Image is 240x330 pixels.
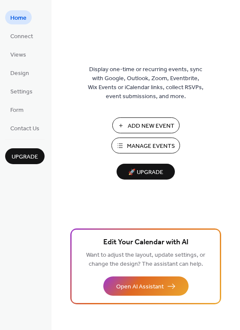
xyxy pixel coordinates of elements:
[10,124,39,133] span: Contact Us
[116,282,164,291] span: Open AI Assistant
[5,121,45,135] a: Contact Us
[10,14,27,23] span: Home
[5,84,38,98] a: Settings
[5,102,29,117] a: Form
[86,249,205,270] span: Want to adjust the layout, update settings, or change the design? The assistant can help.
[103,237,189,249] span: Edit Your Calendar with AI
[10,32,33,41] span: Connect
[12,153,38,162] span: Upgrade
[112,117,180,133] button: Add New Event
[5,66,34,80] a: Design
[10,51,26,60] span: Views
[127,142,175,151] span: Manage Events
[122,167,170,178] span: 🚀 Upgrade
[5,10,32,24] a: Home
[5,29,38,43] a: Connect
[5,148,45,164] button: Upgrade
[10,69,29,78] span: Design
[111,138,180,153] button: Manage Events
[10,106,24,115] span: Form
[117,164,175,180] button: 🚀 Upgrade
[103,276,189,296] button: Open AI Assistant
[10,87,33,96] span: Settings
[128,122,174,131] span: Add New Event
[5,47,31,61] a: Views
[88,65,204,101] span: Display one-time or recurring events, sync with Google, Outlook, Zoom, Eventbrite, Wix Events or ...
